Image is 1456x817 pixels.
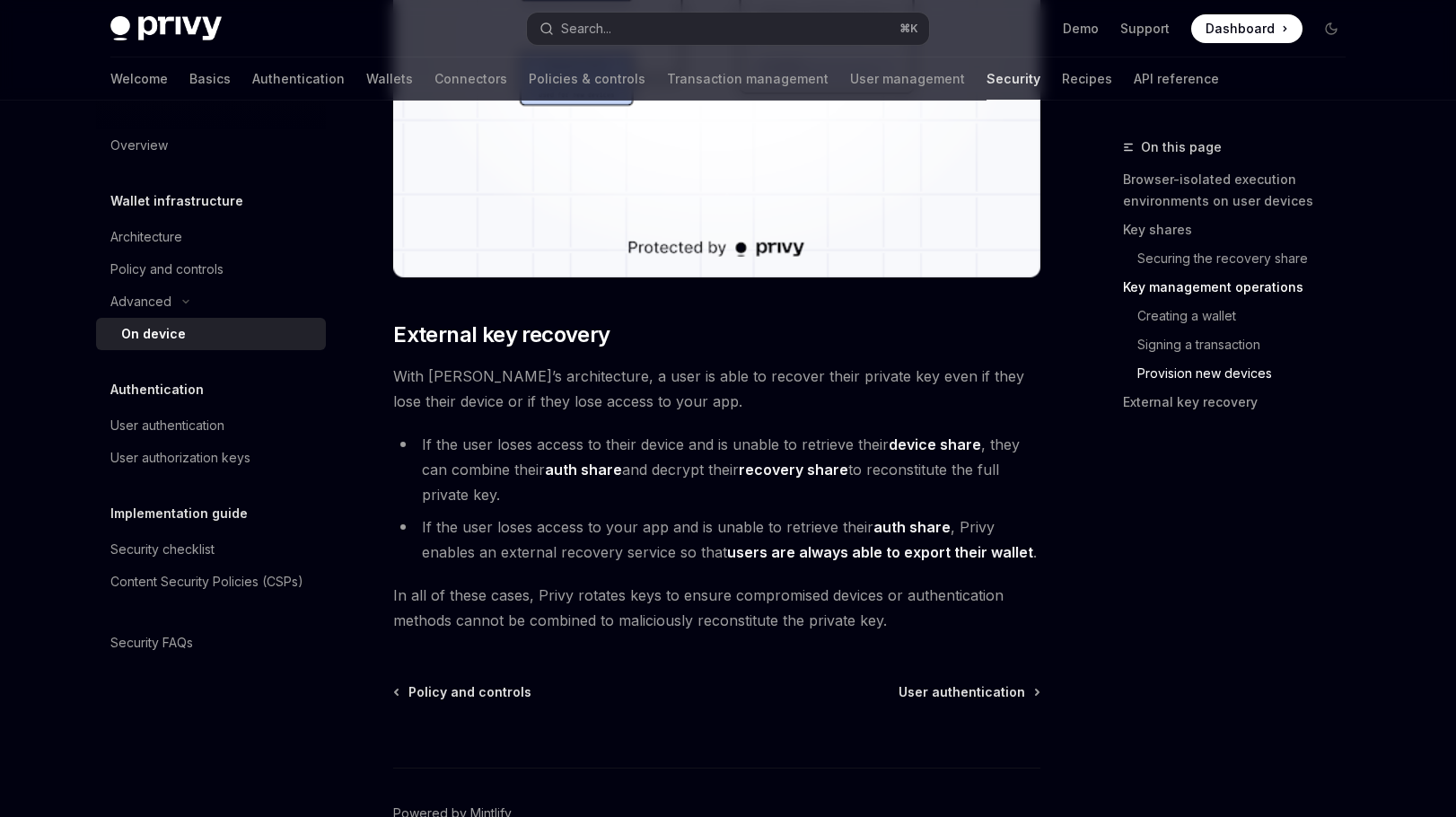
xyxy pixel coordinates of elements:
[393,432,1040,507] li: If the user loses access to their device and is unable to retrieve their , they can combine their...
[110,415,224,436] div: User authentication
[96,286,326,318] button: Toggle Advanced section
[395,683,531,701] a: Policy and controls
[110,539,215,560] div: Security checklist
[529,57,645,101] a: Policies & controls
[1063,20,1099,38] a: Demo
[110,16,222,41] img: dark logo
[96,627,326,659] a: Security FAQs
[899,683,1025,701] span: User authentication
[1123,244,1360,273] a: Securing the recovery share
[873,518,951,536] strong: auth share
[739,461,848,479] strong: recovery share
[1123,302,1360,330] a: Creating a wallet
[1317,14,1346,43] button: Toggle dark mode
[393,514,1040,565] li: If the user loses access to your app and is unable to retrieve their , Privy enables an external ...
[110,190,243,212] h5: Wallet infrastructure
[850,57,965,101] a: User management
[110,632,193,654] div: Security FAQs
[1123,330,1360,359] a: Signing a transaction
[96,318,326,350] a: On device
[1120,20,1170,38] a: Support
[408,683,531,701] span: Policy and controls
[96,566,326,598] a: Content Security Policies (CSPs)
[1206,20,1275,38] span: Dashboard
[987,57,1040,101] a: Security
[561,18,611,40] div: Search...
[366,57,413,101] a: Wallets
[96,533,326,566] a: Security checklist
[889,435,981,453] strong: device share
[434,57,507,101] a: Connectors
[667,57,829,101] a: Transaction management
[110,135,168,156] div: Overview
[1123,273,1360,302] a: Key management operations
[545,461,622,479] strong: auth share
[899,22,918,36] span: ⌘ K
[527,13,929,45] button: Open search
[1191,14,1303,43] a: Dashboard
[393,321,610,349] span: External key recovery
[110,379,204,400] h5: Authentication
[189,57,231,101] a: Basics
[110,57,168,101] a: Welcome
[393,583,1040,633] span: In all of these cases, Privy rotates keys to ensure compromised devices or authentication methods...
[110,226,182,248] div: Architecture
[110,447,250,469] div: User authorization keys
[899,683,1039,701] a: User authentication
[1123,359,1360,388] a: Provision new devices
[1062,57,1112,101] a: Recipes
[96,253,326,286] a: Policy and controls
[727,543,1033,561] strong: users are always able to export their wallet
[393,364,1040,414] span: With [PERSON_NAME]’s architecture, a user is able to recover their private key even if they lose ...
[96,221,326,253] a: Architecture
[1134,57,1219,101] a: API reference
[110,259,224,280] div: Policy and controls
[96,442,326,474] a: User authorization keys
[252,57,345,101] a: Authentication
[1141,136,1222,158] span: On this page
[96,409,326,442] a: User authentication
[1123,215,1360,244] a: Key shares
[1123,165,1360,215] a: Browser-isolated execution environments on user devices
[110,291,171,312] div: Advanced
[110,571,303,593] div: Content Security Policies (CSPs)
[121,323,186,345] div: On device
[96,129,326,162] a: Overview
[1123,388,1360,417] a: External key recovery
[110,503,248,524] h5: Implementation guide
